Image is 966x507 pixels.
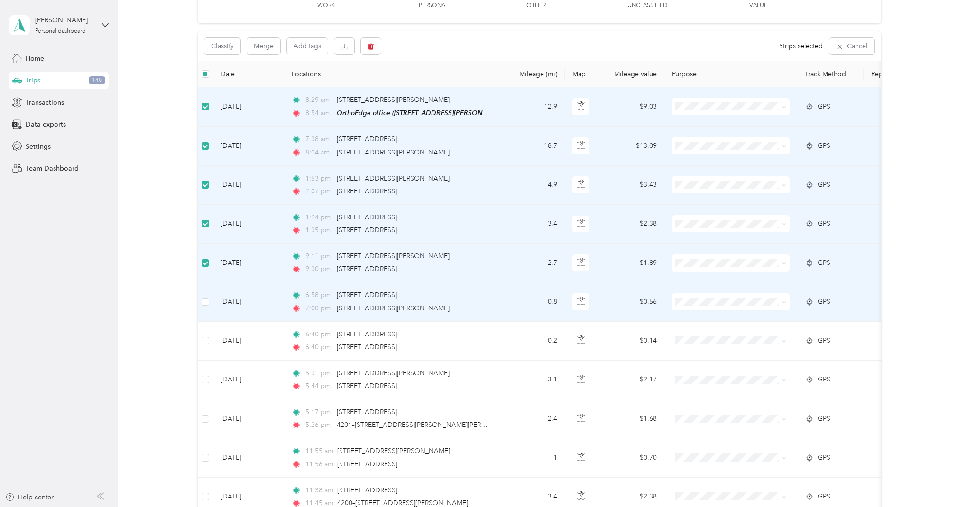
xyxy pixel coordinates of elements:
[749,1,767,10] p: Value
[337,369,450,377] span: [STREET_ADDRESS][PERSON_NAME]
[818,218,830,229] span: GPS
[337,265,397,273] span: [STREET_ADDRESS]
[337,421,520,429] span: 4201–[STREET_ADDRESS][PERSON_NAME][PERSON_NAME]
[5,492,54,502] button: Help center
[502,282,565,321] td: 0.8
[502,166,565,205] td: 4.9
[213,244,284,282] td: [DATE]
[565,61,598,87] th: Map
[337,252,450,260] span: [STREET_ADDRESS][PERSON_NAME]
[213,61,284,87] th: Date
[419,1,448,10] p: Personal
[213,322,284,361] td: [DATE]
[598,205,664,244] td: $2.38
[305,420,332,430] span: 5:26 pm
[526,1,546,10] p: Other
[337,96,450,104] span: [STREET_ADDRESS][PERSON_NAME]
[502,205,565,244] td: 3.4
[317,1,335,10] p: Work
[213,166,284,205] td: [DATE]
[818,491,830,502] span: GPS
[213,87,284,127] td: [DATE]
[502,322,565,361] td: 0.2
[337,174,450,182] span: [STREET_ADDRESS][PERSON_NAME]
[305,381,332,391] span: 5:44 pm
[598,61,664,87] th: Mileage value
[818,453,830,463] span: GPS
[337,499,468,507] span: 4200–[STREET_ADDRESS][PERSON_NAME]
[305,368,332,379] span: 5:31 pm
[305,290,332,300] span: 6:58 pm
[864,399,950,438] td: --
[864,282,950,321] td: --
[305,225,332,235] span: 1:35 pm
[818,101,830,112] span: GPS
[864,87,950,127] td: --
[818,297,830,307] span: GPS
[305,446,333,456] span: 11:55 am
[305,264,332,274] span: 9:30 pm
[337,343,397,351] span: [STREET_ADDRESS]
[818,414,830,424] span: GPS
[305,95,332,105] span: 8:29 am
[818,335,830,346] span: GPS
[305,329,332,340] span: 6:40 pm
[818,374,830,385] span: GPS
[213,438,284,477] td: [DATE]
[284,61,502,87] th: Locations
[818,141,830,151] span: GPS
[337,304,450,312] span: [STREET_ADDRESS][PERSON_NAME]
[305,407,332,417] span: 5:17 pm
[337,135,397,143] span: [STREET_ADDRESS]
[864,61,950,87] th: Report
[598,322,664,361] td: $0.14
[864,166,950,205] td: --
[213,127,284,165] td: [DATE]
[26,98,64,108] span: Transactions
[35,15,94,25] div: [PERSON_NAME]
[305,485,333,496] span: 11:38 am
[305,459,333,470] span: 11:56 am
[213,205,284,244] td: [DATE]
[829,38,874,54] button: Cancel
[305,251,332,262] span: 9:11 pm
[502,87,565,127] td: 12.9
[213,282,284,321] td: [DATE]
[502,361,565,399] td: 3.1
[864,361,950,399] td: --
[502,127,565,165] td: 18.7
[247,38,280,54] button: Merge
[864,244,950,282] td: --
[598,127,664,165] td: $13.09
[305,186,332,197] span: 2:07 pm
[337,330,397,338] span: [STREET_ADDRESS]
[502,244,565,282] td: 2.7
[502,61,565,87] th: Mileage (mi)
[337,447,450,455] span: [STREET_ADDRESS][PERSON_NAME]
[502,399,565,438] td: 2.4
[213,399,284,438] td: [DATE]
[864,205,950,244] td: --
[204,38,240,54] button: Classify
[89,76,105,85] span: 140
[26,54,44,63] span: Home
[598,244,664,282] td: $1.89
[797,61,864,87] th: Track Method
[337,109,509,117] span: OrthoEdge office ([STREET_ADDRESS][PERSON_NAME])
[337,213,397,221] span: [STREET_ADDRESS]
[913,454,966,507] iframe: Everlance-gr Chat Button Frame
[337,486,397,494] span: [STREET_ADDRESS]
[864,127,950,165] td: --
[337,226,397,234] span: [STREET_ADDRESS]
[305,342,332,353] span: 6:40 pm
[337,291,397,299] span: [STREET_ADDRESS]
[26,142,51,152] span: Settings
[26,119,66,129] span: Data exports
[305,173,332,184] span: 1:53 pm
[598,399,664,438] td: $1.68
[337,187,397,195] span: [STREET_ADDRESS]
[664,61,797,87] th: Purpose
[213,361,284,399] td: [DATE]
[305,303,332,314] span: 7:00 pm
